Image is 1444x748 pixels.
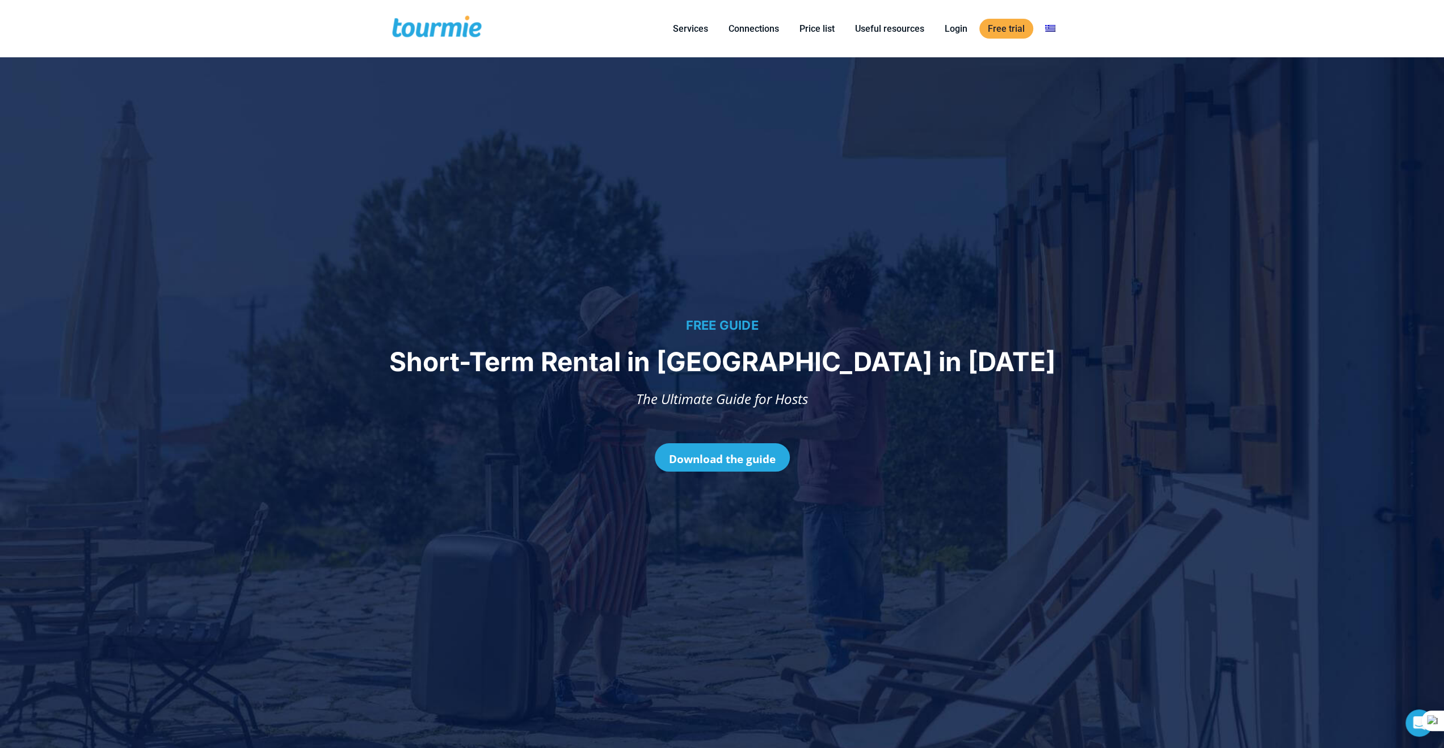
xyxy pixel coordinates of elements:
[664,22,717,36] a: Services
[669,452,776,467] font: Download the guide
[945,23,967,34] font: Login
[791,22,843,36] a: Price list
[729,23,779,34] font: Connections
[720,22,788,36] a: Connections
[988,23,1025,34] font: Free trial
[673,23,708,34] font: Services
[655,443,790,472] a: Download the guide
[799,23,835,34] font: Price list
[855,23,924,34] font: Useful resources
[936,22,976,36] a: Login
[979,19,1033,39] a: Free trial
[686,318,759,333] font: FREE GUIDE
[389,346,1055,377] font: Short-Term Rental in [GEOGRAPHIC_DATA] in [DATE]
[636,389,808,408] font: The Ultimate Guide for Hosts
[422,45,469,58] span: Τηλέφωνο
[847,22,933,36] a: Useful resources
[422,92,525,105] span: Αριθμός καταλυμάτων
[1405,709,1433,737] div: Open Intercom Messenger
